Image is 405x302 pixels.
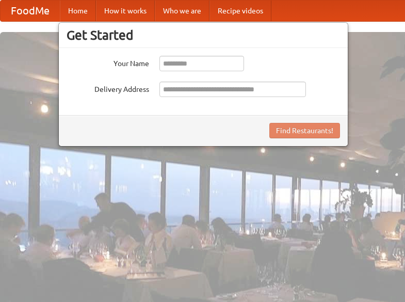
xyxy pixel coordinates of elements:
[67,82,149,94] label: Delivery Address
[209,1,271,21] a: Recipe videos
[155,1,209,21] a: Who we are
[1,1,60,21] a: FoodMe
[60,1,96,21] a: Home
[96,1,155,21] a: How it works
[269,123,340,138] button: Find Restaurants!
[67,27,340,43] h3: Get Started
[67,56,149,69] label: Your Name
